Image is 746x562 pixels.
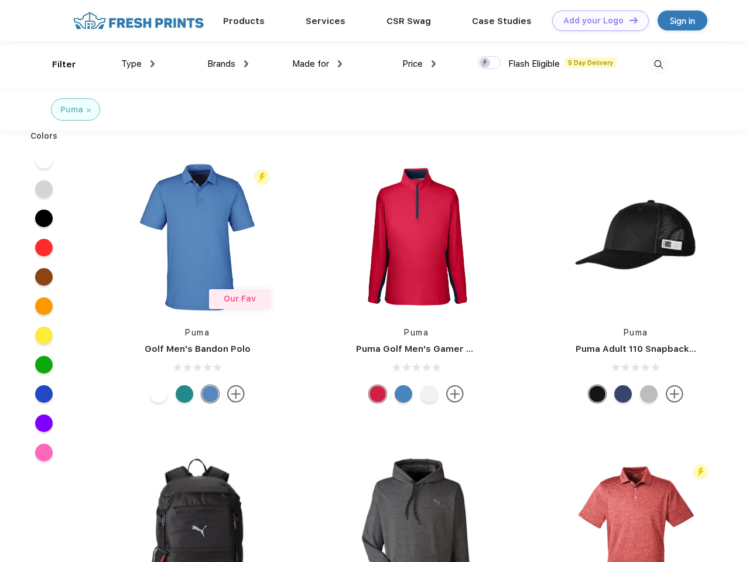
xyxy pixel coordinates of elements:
[150,60,155,67] img: dropdown.png
[70,11,207,31] img: fo%20logo%202.webp
[292,59,329,69] span: Made for
[306,16,345,26] a: Services
[588,385,606,403] div: Pma Blk with Pma Blk
[52,58,76,71] div: Filter
[508,59,560,69] span: Flash Eligible
[201,385,219,403] div: Lake Blue
[640,385,658,403] div: Quarry with Brt Whit
[402,59,423,69] span: Price
[338,159,494,315] img: func=resize&h=266
[649,55,668,74] img: desktop_search.svg
[693,464,709,480] img: flash_active_toggle.svg
[223,16,265,26] a: Products
[558,159,714,315] img: func=resize&h=266
[60,104,83,116] div: Puma
[224,294,256,303] span: Our Fav
[446,385,464,403] img: more.svg
[356,344,541,354] a: Puma Golf Men's Gamer Golf Quarter-Zip
[432,60,436,67] img: dropdown.png
[87,108,91,112] img: filter_cancel.svg
[563,16,624,26] div: Add your Logo
[629,17,638,23] img: DT
[254,169,270,185] img: flash_active_toggle.svg
[404,328,429,337] a: Puma
[420,385,438,403] div: Bright White
[121,59,142,69] span: Type
[227,385,245,403] img: more.svg
[150,385,167,403] div: Bright White
[369,385,386,403] div: Ski Patrol
[22,130,67,142] div: Colors
[207,59,235,69] span: Brands
[658,11,707,30] a: Sign in
[176,385,193,403] div: Green Lagoon
[624,328,648,337] a: Puma
[395,385,412,403] div: Bright Cobalt
[386,16,431,26] a: CSR Swag
[564,57,617,68] span: 5 Day Delivery
[244,60,248,67] img: dropdown.png
[338,60,342,67] img: dropdown.png
[670,14,695,28] div: Sign in
[145,344,251,354] a: Golf Men's Bandon Polo
[185,328,210,337] a: Puma
[666,385,683,403] img: more.svg
[614,385,632,403] div: Peacoat with Qut Shd
[119,159,275,315] img: func=resize&h=266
